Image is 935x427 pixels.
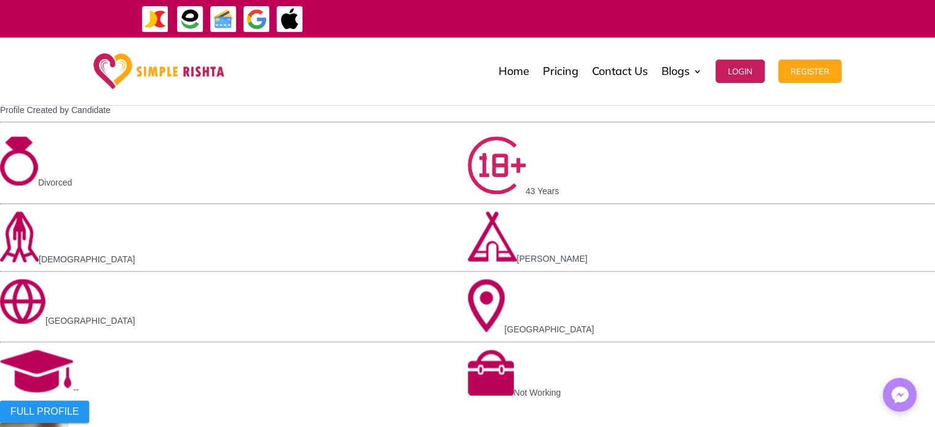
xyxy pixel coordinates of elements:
span: [DEMOGRAPHIC_DATA] [39,254,135,264]
img: Credit Cards [210,6,237,33]
a: Home [499,41,529,102]
img: EasyPaisa-icon [176,6,204,33]
a: Contact Us [592,41,648,102]
a: Blogs [661,41,702,102]
a: Register [778,41,842,102]
button: Login [716,60,765,83]
img: GooglePay-icon [243,6,270,33]
img: ApplePay-icon [276,6,304,33]
span: FULL PROFILE [10,406,79,417]
span: -- [73,385,79,394]
a: Login [716,41,765,102]
span: Divorced [38,178,72,187]
span: [GEOGRAPHIC_DATA] [505,324,594,334]
img: JazzCash-icon [141,6,169,33]
img: Messenger [888,383,912,407]
span: Not Working [514,388,561,398]
button: Register [778,60,842,83]
span: 43 Years [526,186,559,196]
span: [PERSON_NAME] [517,254,588,264]
a: Pricing [543,41,578,102]
span: [GEOGRAPHIC_DATA] [45,316,135,326]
